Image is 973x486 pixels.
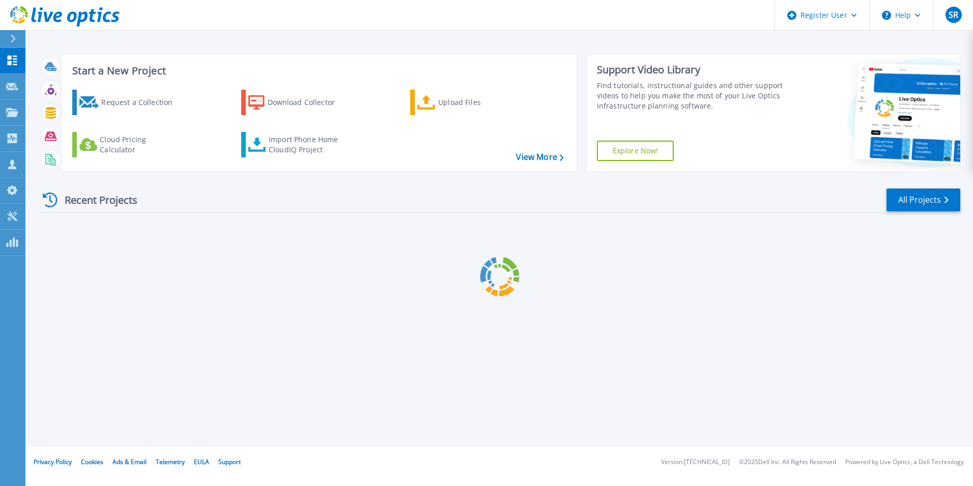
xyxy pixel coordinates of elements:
a: Download Collector [241,90,355,115]
div: Download Collector [268,92,349,113]
a: Upload Files [410,90,524,115]
a: EULA [194,457,209,466]
div: Cloud Pricing Calculator [100,134,181,155]
a: All Projects [886,188,960,211]
a: Request a Collection [72,90,186,115]
li: © 2025 Dell Inc. All Rights Reserved [739,459,836,466]
div: Upload Files [438,92,520,113]
div: Import Phone Home CloudIQ Project [269,134,348,155]
li: Version: [TECHNICAL_ID] [661,459,730,466]
a: View More [516,152,563,162]
a: Cookies [81,457,103,466]
a: Telemetry [156,457,185,466]
div: Support Video Library [597,63,787,76]
a: Support [218,457,241,466]
a: Explore Now! [597,141,674,161]
a: Privacy Policy [34,457,72,466]
a: Ads & Email [112,457,147,466]
a: Cloud Pricing Calculator [72,132,186,157]
div: Recent Projects [39,187,151,212]
h3: Start a New Project [72,65,563,76]
div: Find tutorials, instructional guides and other support videos to help you make the most of your L... [597,80,787,111]
li: Powered by Live Optics, a Dell Technology [845,459,964,466]
div: Request a Collection [101,92,183,113]
span: SR [949,11,958,19]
